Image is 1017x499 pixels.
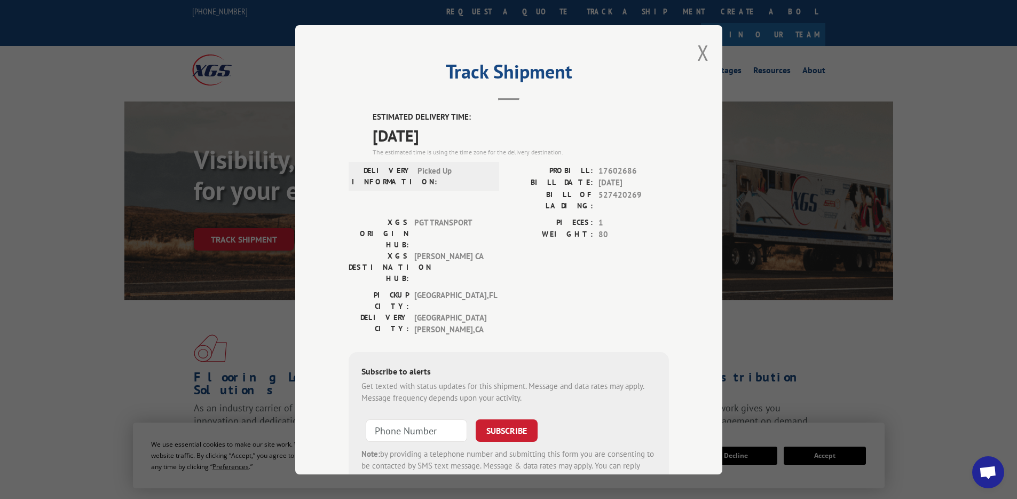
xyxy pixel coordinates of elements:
[366,419,467,441] input: Phone Number
[697,38,709,67] button: Close modal
[417,165,490,187] span: Picked Up
[349,64,669,84] h2: Track Shipment
[349,311,409,336] label: DELIVERY CITY:
[361,448,380,458] strong: Note:
[476,419,538,441] button: SUBSCRIBE
[414,311,486,336] span: [GEOGRAPHIC_DATA][PERSON_NAME] , CA
[414,289,486,311] span: [GEOGRAPHIC_DATA] , FL
[598,165,669,177] span: 17602686
[373,123,669,147] span: [DATE]
[361,448,656,484] div: by providing a telephone number and submitting this form you are consenting to be contacted by SM...
[361,364,656,380] div: Subscribe to alerts
[509,189,593,211] label: BILL OF LADING:
[509,177,593,189] label: BILL DATE:
[598,177,669,189] span: [DATE]
[414,250,486,284] span: [PERSON_NAME] CA
[509,229,593,241] label: WEIGHT:
[373,147,669,157] div: The estimated time is using the time zone for the delivery destination.
[598,189,669,211] span: 527420269
[414,216,486,250] span: PGT TRANSPORT
[972,456,1004,488] a: Open chat
[598,229,669,241] span: 80
[373,111,669,123] label: ESTIMATED DELIVERY TIME:
[349,250,409,284] label: XGS DESTINATION HUB:
[509,165,593,177] label: PROBILL:
[361,380,656,404] div: Get texted with status updates for this shipment. Message and data rates may apply. Message frequ...
[598,216,669,229] span: 1
[352,165,412,187] label: DELIVERY INFORMATION:
[349,289,409,311] label: PICKUP CITY:
[349,216,409,250] label: XGS ORIGIN HUB:
[509,216,593,229] label: PIECES:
